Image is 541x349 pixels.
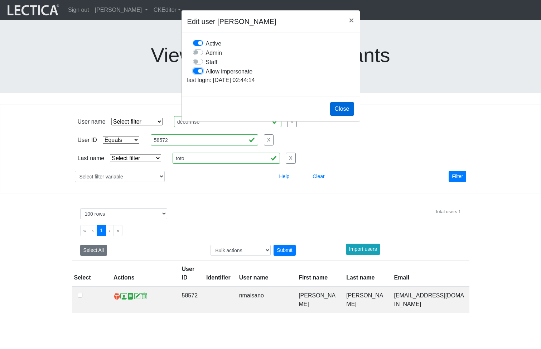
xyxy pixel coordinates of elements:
[349,15,354,25] span: ×
[187,76,354,85] p: last login: [DATE] 02:44:14
[206,57,218,67] label: Staff
[206,39,222,48] label: Active
[187,16,276,27] h5: Edit user [PERSON_NAME]
[206,67,253,76] label: Allow impersonate
[343,10,359,30] button: Close
[206,48,222,57] label: Admin
[330,102,354,116] button: Close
